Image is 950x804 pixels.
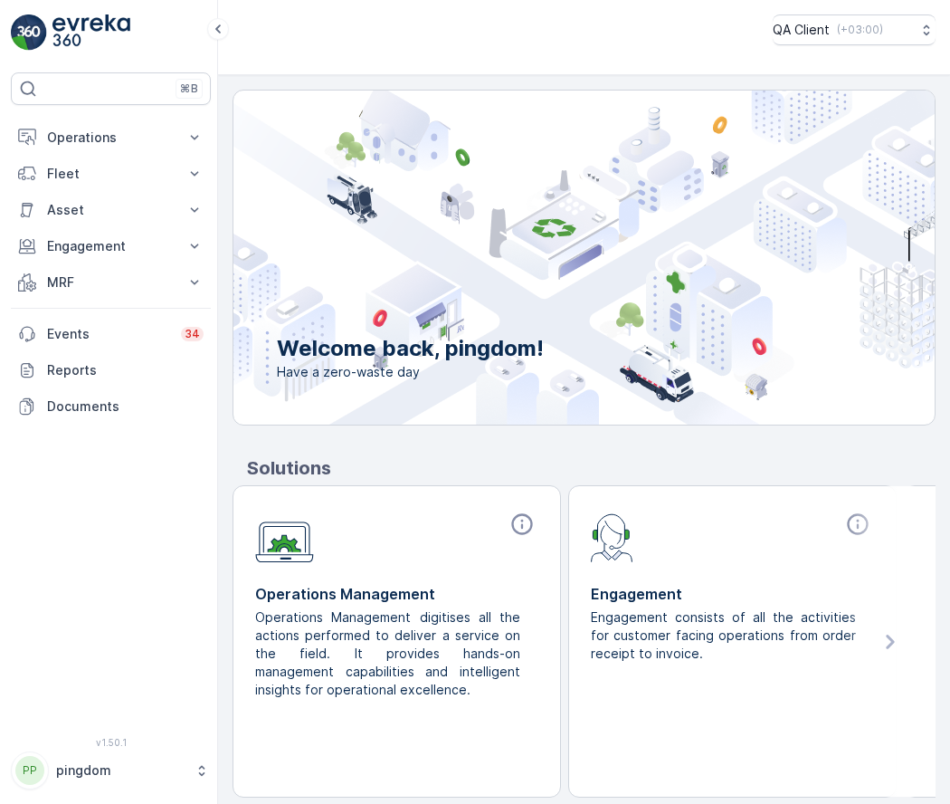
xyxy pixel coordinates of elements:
img: module-icon [255,512,314,563]
p: Engagement consists of all the activities for customer facing operations from order receipt to in... [591,608,860,663]
p: Events [47,325,170,343]
img: module-icon [591,512,633,562]
p: Documents [47,397,204,416]
p: Operations Management [255,583,538,605]
button: Asset [11,192,211,228]
button: Engagement [11,228,211,264]
p: Operations [47,129,175,147]
span: Have a zero-waste day [277,363,544,381]
button: Operations [11,120,211,156]
p: QA Client [773,21,830,39]
p: Asset [47,201,175,219]
p: pingdom [56,761,185,780]
p: Operations Management digitises all the actions performed to deliver a service on the field. It p... [255,608,524,699]
p: Reports [47,361,204,379]
span: v 1.50.1 [11,737,211,748]
div: PP [15,756,44,785]
button: MRF [11,264,211,301]
button: QA Client(+03:00) [773,14,936,45]
a: Reports [11,352,211,388]
p: ( +03:00 ) [837,23,883,37]
p: 34 [185,327,200,341]
button: PPpingdom [11,751,211,790]
img: logo [11,14,47,51]
p: Engagement [591,583,874,605]
p: Engagement [47,237,175,255]
p: Solutions [247,455,936,482]
a: Events34 [11,316,211,352]
img: logo_light-DOdMpM7g.png [52,14,130,51]
a: Documents [11,388,211,425]
p: ⌘B [180,81,198,96]
p: Welcome back, pingdom! [277,334,544,363]
img: city illustration [152,91,935,425]
p: Fleet [47,165,175,183]
p: MRF [47,273,175,292]
button: Fleet [11,156,211,192]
